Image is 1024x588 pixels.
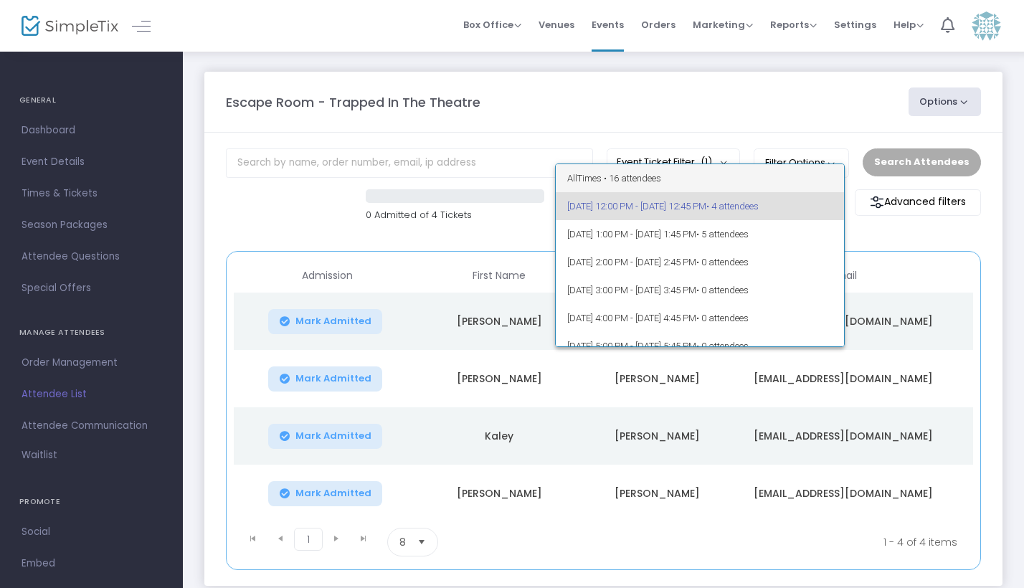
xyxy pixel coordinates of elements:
span: [DATE] 4:00 PM - [DATE] 4:45 PM [567,304,833,332]
span: • 0 attendees [696,285,749,295]
span: [DATE] 3:00 PM - [DATE] 3:45 PM [567,276,833,304]
span: [DATE] 12:00 PM - [DATE] 12:45 PM [567,192,833,220]
span: • 0 attendees [696,341,749,351]
span: All Times • 16 attendees [567,164,833,192]
span: [DATE] 1:00 PM - [DATE] 1:45 PM [567,220,833,248]
span: • 0 attendees [696,313,749,323]
span: [DATE] 2:00 PM - [DATE] 2:45 PM [567,248,833,276]
span: • 4 attendees [706,201,759,212]
span: • 0 attendees [696,257,749,267]
span: [DATE] 5:00 PM - [DATE] 5:45 PM [567,332,833,360]
span: • 5 attendees [696,229,749,240]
